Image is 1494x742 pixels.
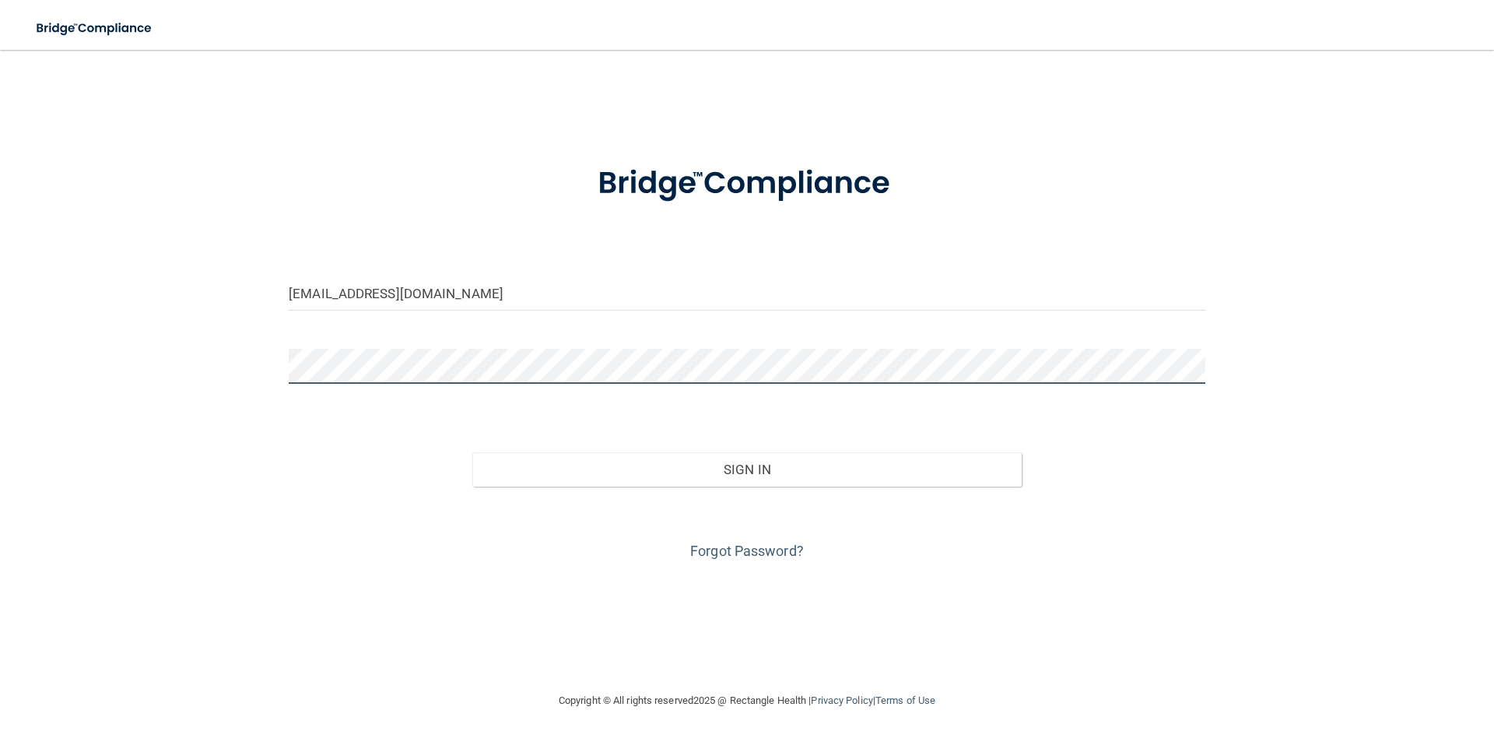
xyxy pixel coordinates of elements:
[463,676,1031,726] div: Copyright © All rights reserved 2025 @ Rectangle Health | |
[23,12,167,44] img: bridge_compliance_login_screen.278c3ca4.svg
[472,452,1022,487] button: Sign In
[690,543,804,559] a: Forgot Password?
[566,143,928,224] img: bridge_compliance_login_screen.278c3ca4.svg
[875,695,935,706] a: Terms of Use
[289,276,1205,311] input: Email
[811,695,872,706] a: Privacy Policy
